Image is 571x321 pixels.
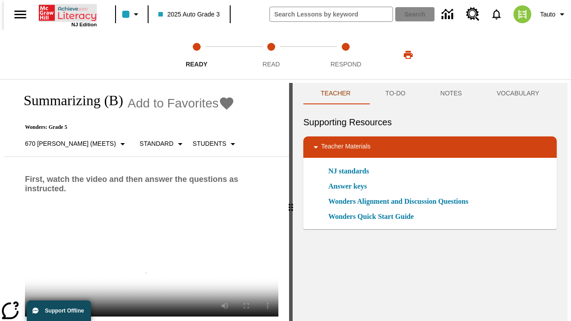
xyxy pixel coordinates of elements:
[537,6,571,22] button: Profile/Settings
[479,83,557,104] button: VOCABULARY
[128,95,235,111] button: Add to Favorites - Summarizing (B)
[293,83,567,321] div: activity
[193,139,226,148] p: Students
[328,196,468,207] a: Wonders Alignment and Discussion Questions, Will open in new browser window or tab
[461,2,485,26] a: Resource Center, Will open in new tab
[289,83,293,321] div: Press Enter or Spacebar and then press right and left arrow keys to move the slider
[25,139,116,148] p: 670 [PERSON_NAME] (Meets)
[45,308,84,314] span: Support Offline
[39,3,97,27] div: Home
[328,166,374,177] a: NJ standards
[14,92,123,109] h1: Summarizing (B)
[331,61,361,68] span: Respond
[303,83,368,104] button: Teacher
[513,5,531,23] img: avatar image
[4,83,289,317] div: reading
[305,30,387,79] button: Respond step 3 of 3
[270,7,393,21] input: search field
[540,10,555,19] span: Tauto
[321,142,371,152] p: Teacher Materials
[508,3,537,26] button: Select a new avatar
[436,2,461,27] a: Data Center
[303,115,557,129] h6: Supporting Resources
[303,83,557,104] div: Instructional Panel Tabs
[485,3,508,26] a: Notifications
[119,6,145,22] button: Class color is light blue. Change class color
[27,300,91,321] button: Support Offline
[368,83,423,104] button: TO-DO
[128,96,219,111] span: Add to Favorites
[328,181,367,192] a: Answer keys, Will open in new browser window or tab
[21,136,132,152] button: Select Lexile, 670 Lexile (Meets)
[7,1,33,28] button: Open side menu
[71,22,97,27] span: NJ Edition
[158,10,220,19] span: 2025 Auto Grade 3
[328,211,414,222] a: Wonders Quick Start Guide, Will open in new browser window or tab
[230,30,312,79] button: Read step 2 of 3
[303,136,557,158] div: Teacher Materials
[136,136,189,152] button: Scaffolds, Standard
[189,136,242,152] button: Select Student
[186,61,207,68] span: Ready
[25,175,238,193] span: First, watch the video and then answer the questions as instructed.
[423,83,479,104] button: NOTES
[14,124,242,131] p: Wonders: Grade 5
[140,139,174,148] p: Standard
[394,47,422,63] button: Print
[263,61,280,68] span: Read
[156,30,237,79] button: Ready step 1 of 3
